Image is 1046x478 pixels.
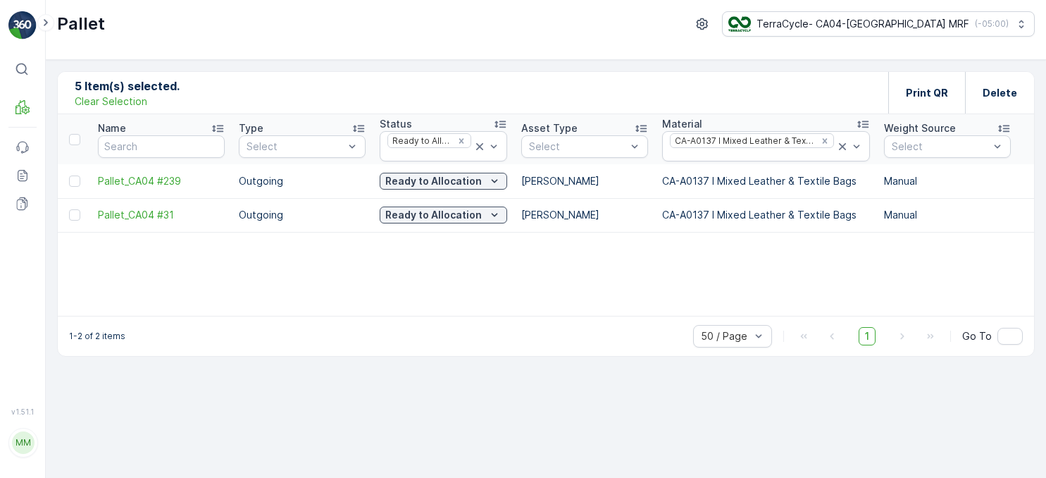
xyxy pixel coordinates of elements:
p: Status [380,117,412,131]
p: CA-A0137 I Mixed Leather & Textile Bags [662,208,870,222]
div: CA-A0137 I Mixed Leather & Textile Bags [671,134,816,147]
a: Pallet_CA04 #31 [98,208,225,222]
p: TerraCycle- CA04-[GEOGRAPHIC_DATA] MRF [757,17,969,31]
p: Delete [983,86,1017,100]
img: logo [8,11,37,39]
p: Outgoing [239,174,366,188]
span: Go To [962,329,992,343]
p: Name [98,121,126,135]
p: 1-2 of 2 items [69,331,125,342]
p: [PERSON_NAME] [521,174,648,188]
a: Pallet_CA04 #239 [98,174,225,188]
span: v 1.51.1 [8,407,37,416]
p: Material [662,117,702,131]
p: Type [239,121,263,135]
div: Remove Ready to Allocation [454,135,469,147]
button: Ready to Allocation [380,173,507,190]
p: Manual [884,174,1011,188]
p: Pallet [57,13,105,35]
p: Asset Type [521,121,578,135]
p: Select [529,140,626,154]
p: Clear Selection [75,94,147,109]
p: Print QR [906,86,948,100]
p: Weight Source [884,121,956,135]
p: Select [892,140,989,154]
button: TerraCycle- CA04-[GEOGRAPHIC_DATA] MRF(-05:00) [722,11,1035,37]
p: Outgoing [239,208,366,222]
p: Ready to Allocation [385,208,482,222]
p: Ready to Allocation [385,174,482,188]
div: MM [12,431,35,454]
p: ( -05:00 ) [975,18,1009,30]
p: Select [247,140,344,154]
div: Toggle Row Selected [69,176,80,187]
p: 5 Item(s) selected. [75,78,180,94]
button: MM [8,419,37,467]
span: 1 [859,327,876,345]
p: CA-A0137 I Mixed Leather & Textile Bags [662,174,870,188]
input: Search [98,135,225,158]
p: Manual [884,208,1011,222]
div: Ready to Allocation [388,134,453,147]
div: Toggle Row Selected [69,209,80,221]
div: Remove CA-A0137 I Mixed Leather & Textile Bags [817,135,833,147]
img: TC_8rdWMmT_gp9TRR3.png [728,16,751,32]
p: [PERSON_NAME] [521,208,648,222]
button: Ready to Allocation [380,207,507,223]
